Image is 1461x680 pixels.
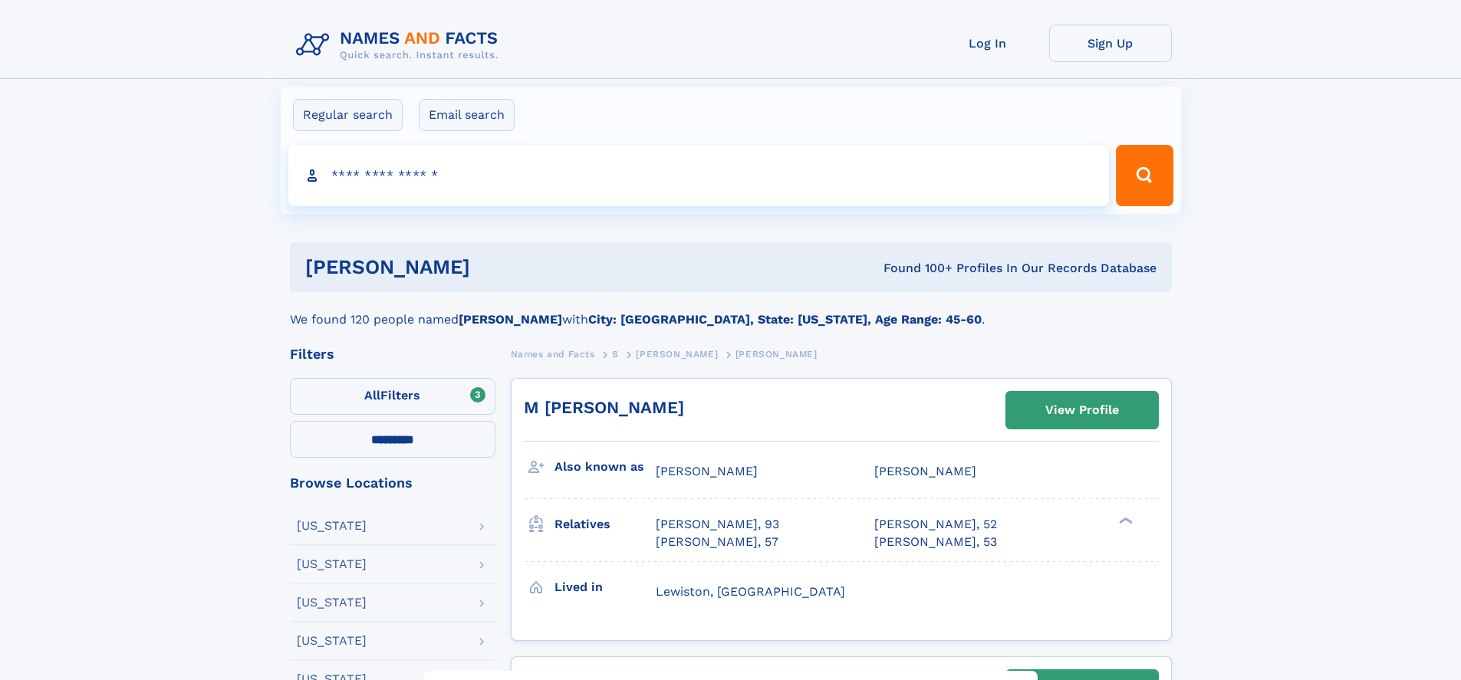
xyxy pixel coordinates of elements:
[926,25,1049,62] a: Log In
[735,349,818,360] span: [PERSON_NAME]
[459,312,562,327] b: [PERSON_NAME]
[297,558,367,570] div: [US_STATE]
[524,398,684,417] a: M [PERSON_NAME]
[293,99,403,131] label: Regular search
[656,534,778,550] a: [PERSON_NAME], 57
[290,378,495,415] label: Filters
[588,312,982,327] b: City: [GEOGRAPHIC_DATA], State: [US_STATE], Age Range: 45-60
[290,292,1172,329] div: We found 120 people named with .
[1049,25,1172,62] a: Sign Up
[612,344,619,363] a: S
[554,454,656,480] h3: Also known as
[874,516,997,533] a: [PERSON_NAME], 52
[554,574,656,600] h3: Lived in
[297,596,367,609] div: [US_STATE]
[305,258,677,277] h1: [PERSON_NAME]
[874,464,976,478] span: [PERSON_NAME]
[364,388,380,402] span: All
[1115,516,1134,526] div: ❯
[1116,145,1173,206] button: Search Button
[290,476,495,490] div: Browse Locations
[874,534,997,550] a: [PERSON_NAME], 53
[511,344,595,363] a: Names and Facts
[290,347,495,361] div: Filters
[290,25,511,66] img: Logo Names and Facts
[1045,393,1119,428] div: View Profile
[288,145,1110,206] input: search input
[297,520,367,532] div: [US_STATE]
[612,349,619,360] span: S
[656,516,779,533] a: [PERSON_NAME], 93
[656,464,758,478] span: [PERSON_NAME]
[656,584,845,599] span: Lewiston, [GEOGRAPHIC_DATA]
[297,635,367,647] div: [US_STATE]
[636,344,718,363] a: [PERSON_NAME]
[1006,392,1158,429] a: View Profile
[554,511,656,537] h3: Relatives
[636,349,718,360] span: [PERSON_NAME]
[676,260,1157,277] div: Found 100+ Profiles In Our Records Database
[419,99,515,131] label: Email search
